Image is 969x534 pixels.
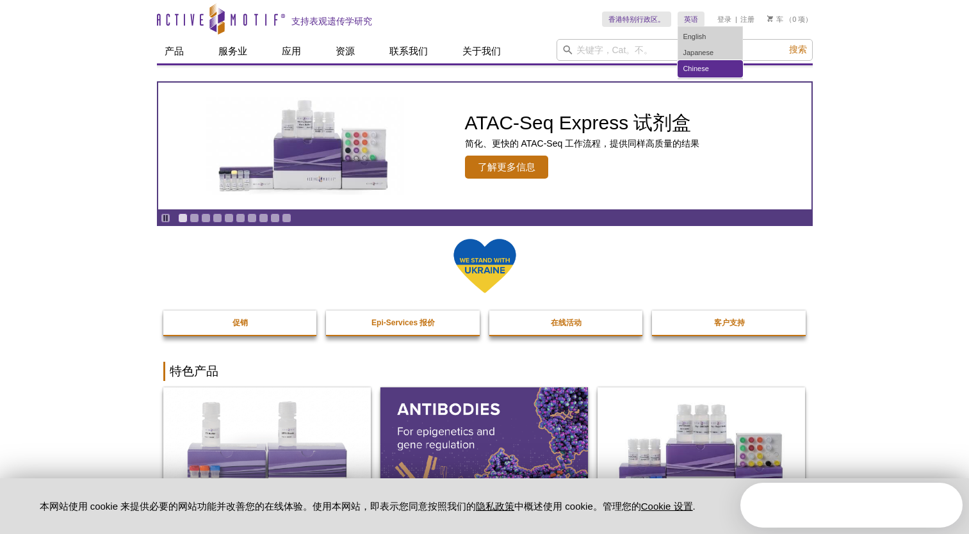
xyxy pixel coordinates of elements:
a: 转到幻灯片 4 [213,213,222,223]
iframe: Intercom live chat discovery launcher [740,483,963,528]
a: 隐私政策 [476,501,514,512]
strong: 客户支持 [714,318,745,327]
a: 车 [767,15,783,24]
button: 搜索 [785,44,811,56]
font: 车 [776,15,783,23]
h2: 支持表观遗传学研究 [291,15,372,27]
font: . [693,501,696,512]
a: 英语 [678,12,704,27]
a: English [678,29,742,45]
a: 转到幻灯片 8 [259,213,268,223]
strong: 促销 [232,318,248,327]
a: 产品 [157,39,191,63]
a: 应用 [274,39,309,63]
h2: ATAC-Seq Express 试剂盒 [465,113,700,133]
li: | [735,12,737,27]
strong: Epi-Services 报价 [371,318,435,327]
a: 转到幻灯片 5 [224,213,234,223]
iframe: Intercom live chat [925,490,956,521]
a: ATAC-Seq Express 试剂盒 ATAC-Seq Express 试剂盒 简化、更快的 ATAC-Seq 工作流程，提供同样高质量的结果 了解更多信息 [158,83,811,209]
a: 登录 [717,15,731,24]
img: 我们与乌克兰站在一起 [453,238,517,295]
img: ATAC-Seq Express 试剂盒 [199,97,411,195]
strong: 在线活动 [551,318,582,327]
a: 转到幻灯片 7 [247,213,257,223]
a: 注册 [740,15,754,24]
a: 在线活动 [489,311,644,335]
input: 关键字，Cat。不。 [557,39,813,61]
a: 转到幻灯片 10 [282,213,291,223]
a: 促销 [163,311,318,335]
a: 服务业 [211,39,255,63]
img: CUT&Tag-IT® Express 检测试剂盒 [598,387,805,513]
a: 转到幻灯片 3 [201,213,211,223]
a: 关于我们 [455,39,509,63]
a: 转到幻灯片 6 [236,213,245,223]
img: 您的购物车 [767,15,773,22]
font: 本网站使用 cookie 来提供必要的网站功能并改善您的在线体验。使用本网站，即表示您同意按照我们的 中概述使用 cookie。管理您的 [40,501,641,512]
a: Japanese [678,45,742,61]
img: 用于 Illumina 的 DNA 文库制备试剂盒 [163,387,371,513]
h2: 特色产品 [163,362,806,381]
a: 转到幻灯片 2 [190,213,199,223]
a: 切换自动播放 [161,213,170,223]
a: Epi-Services 报价 [326,311,481,335]
a: 客户支持 [652,311,807,335]
span: 搜索 [789,44,807,54]
a: 转到幻灯片 9 [270,213,280,223]
a: 香港特别行政区。 [602,12,671,27]
p: 简化、更快的 ATAC-Seq 工作流程，提供同样高质量的结果 [465,138,700,149]
span: 了解更多信息 [465,156,548,179]
a: 联系我们 [382,39,436,63]
img: 所有抗体 [380,387,588,513]
a: 转到幻灯片 1 [178,213,188,223]
a: 资源 [328,39,362,63]
article: ATAC-Seq Express 试剂盒 [158,83,811,209]
font: （0 项） [785,15,812,23]
button: Cookie 设置 [641,501,693,513]
a: Chinese [678,61,742,77]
